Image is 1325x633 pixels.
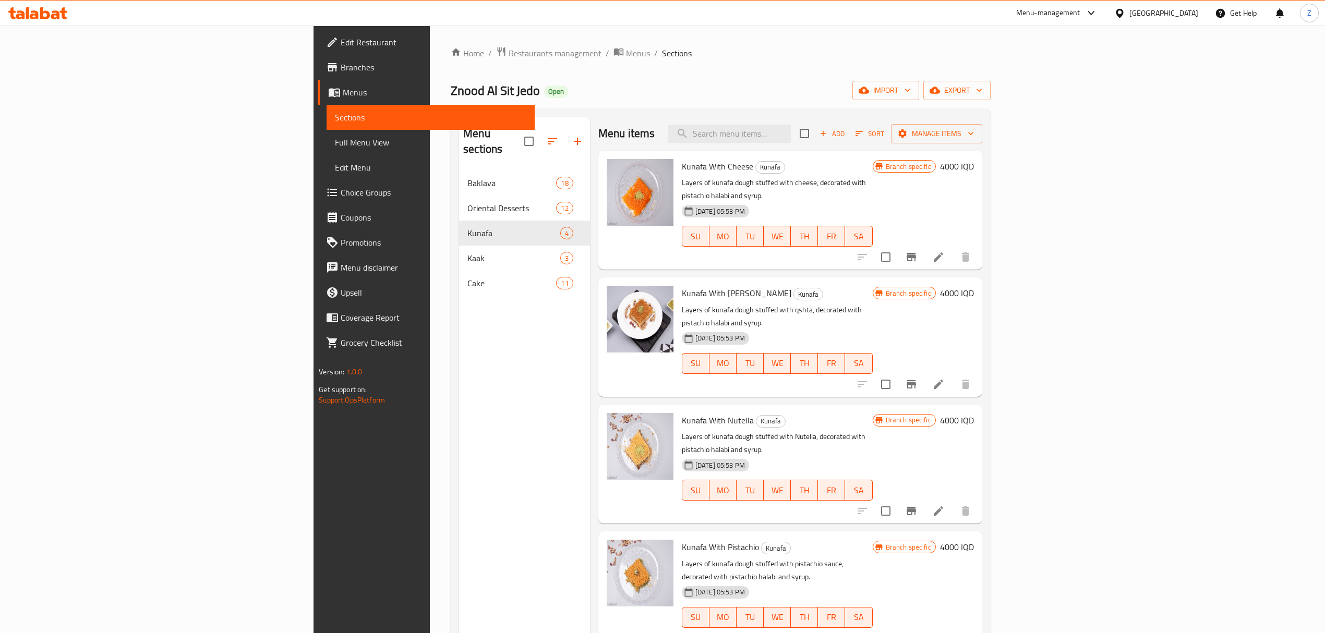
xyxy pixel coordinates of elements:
[756,415,785,427] span: Kunafa
[741,483,760,498] span: TU
[791,607,818,628] button: TH
[607,540,673,606] img: Kunafa With Pistachio
[1129,7,1198,19] div: [GEOGRAPHIC_DATA]
[459,271,590,296] div: Cake11
[899,245,924,270] button: Branch-specific-item
[544,87,568,96] span: Open
[818,607,845,628] button: FR
[662,47,692,59] span: Sections
[932,378,945,391] a: Edit menu item
[496,46,601,60] a: Restaurants management
[875,246,897,268] span: Select to update
[341,336,526,349] span: Grocery Checklist
[791,480,818,501] button: TH
[795,610,814,625] span: TH
[818,128,846,140] span: Add
[341,261,526,274] span: Menu disclaimer
[682,607,709,628] button: SU
[737,353,764,374] button: TU
[557,203,572,213] span: 12
[686,356,705,371] span: SU
[815,126,849,142] button: Add
[845,353,872,374] button: SA
[940,540,974,554] h6: 4000 IQD
[607,413,673,480] img: Kunafa With Nutella
[793,123,815,144] span: Select section
[459,171,590,196] div: Baklava18
[691,206,749,216] span: [DATE] 05:53 PM
[686,610,705,625] span: SU
[791,353,818,374] button: TH
[849,610,868,625] span: SA
[607,286,673,352] img: Kunafa With Kaymak
[741,610,760,625] span: TU
[818,480,845,501] button: FR
[764,480,791,501] button: WE
[709,480,737,501] button: MO
[741,229,760,244] span: TU
[741,356,760,371] span: TU
[714,483,732,498] span: MO
[923,81,991,100] button: export
[682,303,873,330] p: Layers of kunafa dough stuffed with qshta, decorated with pistachio halabi and syrup.
[518,130,540,152] span: Select all sections
[849,483,868,498] span: SA
[319,383,367,396] span: Get support on:
[335,136,526,149] span: Full Menu View
[795,229,814,244] span: TH
[768,356,787,371] span: WE
[882,542,935,552] span: Branch specific
[737,607,764,628] button: TU
[714,356,732,371] span: MO
[756,415,786,428] div: Kunafa
[764,607,791,628] button: WE
[932,505,945,517] a: Edit menu item
[691,460,749,470] span: [DATE] 05:53 PM
[335,161,526,174] span: Edit Menu
[467,177,556,189] span: Baklava
[607,159,673,226] img: Kunafa With Cheese
[794,288,823,300] span: Kunafa
[691,333,749,343] span: [DATE] 05:53 PM
[756,161,785,173] span: Kunafa
[899,498,924,524] button: Branch-specific-item
[845,226,872,247] button: SA
[606,47,609,59] li: /
[737,480,764,501] button: TU
[891,124,982,143] button: Manage items
[1016,7,1080,19] div: Menu-management
[626,47,650,59] span: Menus
[875,500,897,522] span: Select to update
[459,221,590,246] div: Kunafa4
[561,253,573,263] span: 3
[341,36,526,48] span: Edit Restaurant
[845,607,872,628] button: SA
[764,226,791,247] button: WE
[318,305,535,330] a: Coverage Report
[318,205,535,230] a: Coupons
[899,127,974,140] span: Manage items
[682,557,873,583] p: Layers of kunafa dough stuffed with pistachio sauce, decorated with pistachio halabi and syrup.
[459,166,590,300] nav: Menu sections
[768,610,787,625] span: WE
[755,161,785,174] div: Kunafa
[327,155,535,180] a: Edit Menu
[932,84,982,97] span: export
[682,480,709,501] button: SU
[822,483,841,498] span: FR
[768,229,787,244] span: WE
[940,286,974,300] h6: 4000 IQD
[341,236,526,249] span: Promotions
[318,255,535,280] a: Menu disclaimer
[682,353,709,374] button: SU
[341,61,526,74] span: Branches
[795,356,814,371] span: TH
[709,353,737,374] button: MO
[327,105,535,130] a: Sections
[764,353,791,374] button: WE
[1307,7,1311,19] span: Z
[318,80,535,105] a: Menus
[467,252,560,264] div: Kaak
[815,126,849,142] span: Add item
[557,178,572,188] span: 18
